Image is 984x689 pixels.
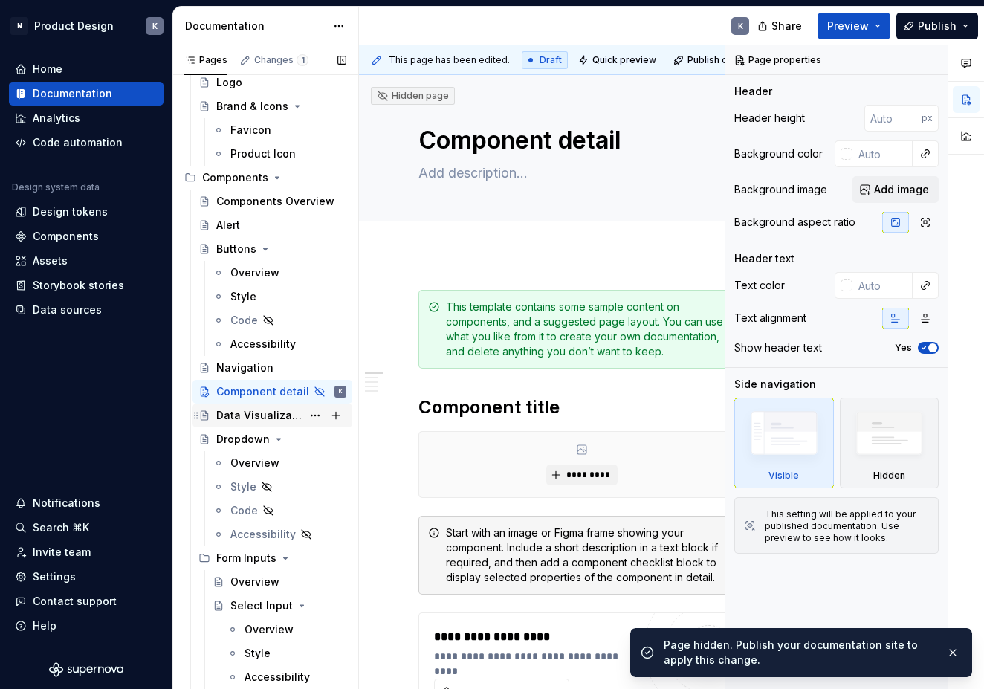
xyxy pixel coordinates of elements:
span: Publish [918,19,957,33]
span: Add image [874,182,929,197]
div: Buttons [216,242,256,256]
div: Hidden [873,470,905,482]
a: Settings [9,565,164,589]
div: Dropdown [216,432,270,447]
div: Page hidden. Publish your documentation site to apply this change. [664,638,934,667]
div: Home [33,62,62,77]
div: Navigation [216,360,273,375]
div: Visible [768,470,799,482]
div: Product Design [34,19,114,33]
div: Components Overview [216,194,334,209]
button: Contact support [9,589,164,613]
a: Brand & Icons [192,94,352,118]
a: Select Input [207,594,352,618]
a: Home [9,57,164,81]
div: Product Icon [230,146,296,161]
div: K [152,20,158,32]
input: Auto [852,140,913,167]
a: Logo [192,71,352,94]
div: This setting will be applied to your published documentation. Use preview to see how it looks. [765,508,929,544]
div: Design tokens [33,204,108,219]
div: Background color [734,146,823,161]
div: Search ⌘K [33,520,89,535]
div: Documentation [33,86,112,101]
button: Add image [852,176,939,203]
a: Buttons [192,237,352,261]
button: Help [9,614,164,638]
div: Hidden page [377,90,449,102]
a: Data Visualization [192,404,352,427]
div: Design system data [12,181,100,193]
div: Background aspect ratio [734,215,855,230]
a: Code automation [9,131,164,155]
label: Yes [895,342,912,354]
div: Logo [216,75,242,90]
div: Overview [230,575,279,589]
div: Accessibility [230,527,296,542]
div: Form Inputs [192,546,352,570]
div: Brand & Icons [216,99,288,114]
a: Documentation [9,82,164,106]
button: Publish changes [669,50,766,71]
div: Components [33,229,99,244]
a: Navigation [192,356,352,380]
a: Design tokens [9,200,164,224]
div: Code automation [33,135,123,150]
a: Invite team [9,540,164,564]
div: Accessibility [245,670,310,685]
a: Accessibility [207,523,352,546]
a: Components [9,224,164,248]
a: Assets [9,249,164,273]
span: Publish changes [687,54,760,66]
div: Side navigation [734,377,816,392]
button: Quick preview [574,50,663,71]
div: Settings [33,569,76,584]
a: Component detailK [192,380,352,404]
div: Text alignment [734,311,806,326]
div: Alert [216,218,240,233]
div: Overview [245,622,294,637]
button: Notifications [9,491,164,515]
div: Components [202,170,268,185]
div: Style [245,646,271,661]
div: Header [734,84,772,99]
div: Select Input [230,598,293,613]
button: NProduct DesignK [3,10,169,42]
div: Notifications [33,496,100,511]
a: Data sources [9,298,164,322]
div: Help [33,618,56,633]
div: Analytics [33,111,80,126]
input: Auto [864,105,922,132]
div: Text color [734,278,785,293]
div: Header height [734,111,805,126]
div: Background image [734,182,827,197]
div: Style [230,289,256,304]
span: Quick preview [592,54,656,66]
div: Show header text [734,340,822,355]
div: This template contains some sample content on components, and a suggested page layout. You can us... [446,300,736,359]
span: 1 [297,54,308,66]
input: Auto [852,272,913,299]
div: Changes [254,54,308,66]
a: Components Overview [192,190,352,213]
a: Overview [221,618,352,641]
p: px [922,112,933,124]
a: Supernova Logo [49,662,123,677]
a: Overview [207,451,352,475]
div: Pages [184,54,227,66]
div: Component detail [216,384,309,399]
div: Style [230,479,256,494]
div: Data sources [33,303,102,317]
a: Analytics [9,106,164,130]
div: Header text [734,251,794,266]
div: Visible [734,398,834,488]
a: Code [207,308,352,332]
span: Draft [540,54,562,66]
div: Storybook stories [33,278,124,293]
a: Favicon [207,118,352,142]
div: Accessibility [230,337,296,352]
div: Overview [230,265,279,280]
textarea: Component detail [415,123,742,158]
a: Style [221,641,352,665]
div: Code [230,503,258,518]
